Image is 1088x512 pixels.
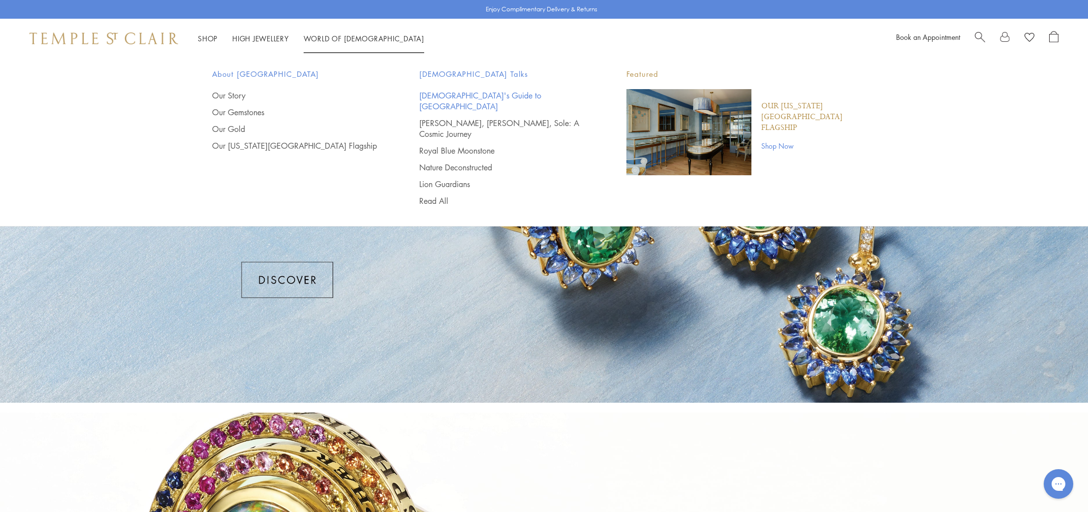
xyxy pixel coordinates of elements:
[626,68,876,80] p: Featured
[419,145,587,156] a: Royal Blue Moonstone
[761,140,876,151] a: Shop Now
[896,32,960,42] a: Book an Appointment
[198,32,424,45] nav: Main navigation
[419,68,587,80] span: [DEMOGRAPHIC_DATA] Talks
[975,31,985,46] a: Search
[419,118,587,139] a: [PERSON_NAME], [PERSON_NAME], Sole: A Cosmic Journey
[486,4,597,14] p: Enjoy Complimentary Delivery & Returns
[419,195,587,206] a: Read All
[212,90,380,101] a: Our Story
[419,90,587,112] a: [DEMOGRAPHIC_DATA]'s Guide to [GEOGRAPHIC_DATA]
[1025,31,1034,46] a: View Wishlist
[419,162,587,173] a: Nature Deconstructed
[232,33,289,43] a: High JewelleryHigh Jewellery
[761,101,876,133] a: Our [US_STATE][GEOGRAPHIC_DATA] Flagship
[198,33,218,43] a: ShopShop
[212,124,380,134] a: Our Gold
[1039,466,1078,502] iframe: Gorgias live chat messenger
[304,33,424,43] a: World of [DEMOGRAPHIC_DATA]World of [DEMOGRAPHIC_DATA]
[212,68,380,80] span: About [GEOGRAPHIC_DATA]
[212,107,380,118] a: Our Gemstones
[1049,31,1058,46] a: Open Shopping Bag
[212,140,380,151] a: Our [US_STATE][GEOGRAPHIC_DATA] Flagship
[419,179,587,190] a: Lion Guardians
[30,32,178,44] img: Temple St. Clair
